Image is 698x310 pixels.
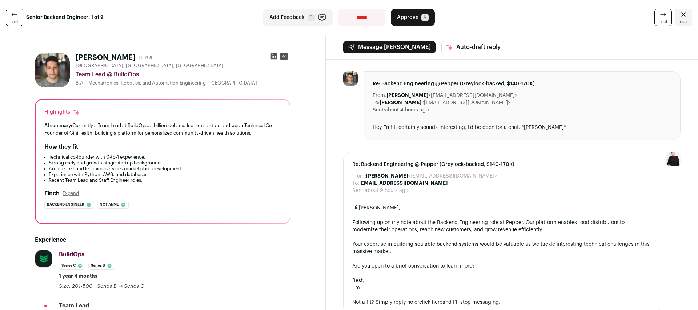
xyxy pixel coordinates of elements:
[654,9,672,26] a: next
[139,54,154,61] div: 11 YOE
[44,109,80,116] div: Highlights
[59,273,97,280] span: 1 year 4 months
[352,180,359,187] dt: To:
[359,181,448,186] b: [EMAIL_ADDRESS][DOMAIN_NAME]
[352,204,651,306] div: Hi [PERSON_NAME], Following up on my note about the Backend Engineering role at Pepper. Our platf...
[386,93,428,98] b: [PERSON_NAME]
[380,99,510,106] dd: <[EMAIL_ADDRESS][DOMAIN_NAME]>
[659,19,667,25] span: next
[59,262,85,270] li: Series C
[373,92,386,99] dt: From:
[11,19,18,25] span: last
[88,262,115,270] li: Series B
[386,92,517,99] dd: <[EMAIL_ADDRESS][DOMAIN_NAME]>
[352,172,366,180] dt: From:
[680,19,687,25] span: esc
[373,80,671,87] span: Re: Backend Engineering @ Pepper (Greylock-backed, $140-170K)
[49,160,281,166] li: Strong early and growth-stage startup background.
[263,9,333,26] button: Add Feedback F
[49,154,281,160] li: Technical co-founder with 0-to-1 experience.
[49,172,281,178] li: Experience with Python, AWS, and databases.
[373,124,671,131] div: Hey Em! It certainly sounds interesting, I'd be open for a chat. *[PERSON_NAME]*
[352,187,365,194] dt: Sent:
[419,300,442,305] a: click here
[269,14,305,21] span: Add Feedback
[59,302,89,310] div: Team Lead
[94,283,96,290] span: ·
[47,201,84,208] span: Backend engineer
[49,178,281,183] li: Recent Team Lead and Staff Engineer roles.
[76,70,290,79] div: Team Lead @ BuildOps
[26,14,103,21] strong: Senior Backend Engineer: 1 of 2
[397,14,418,21] span: Approve
[44,189,60,198] h2: Finch
[391,9,435,26] button: Approve A
[343,71,358,86] img: d1f7199854a391aa7af46828fdfc324394958908dfbc672dc295e41617accbec.jpg
[97,284,144,289] span: Series B → Series C
[76,63,224,69] span: [GEOGRAPHIC_DATA], [GEOGRAPHIC_DATA], [GEOGRAPHIC_DATA]
[343,41,436,53] button: Message [PERSON_NAME]
[59,252,84,257] span: BuildOps
[385,106,429,114] dd: about 4 hours ago
[76,80,290,86] div: B.A. - Mechatronics, Robotics, and Automation Engineering - [GEOGRAPHIC_DATA]
[365,187,408,194] dd: about 9 hours ago
[380,100,421,105] b: [PERSON_NAME]
[308,14,315,21] span: F
[44,143,78,151] h2: How they fit
[35,53,70,87] img: d1f7199854a391aa7af46828fdfc324394958908dfbc672dc295e41617accbec.jpg
[63,191,79,196] button: Expand
[44,123,72,128] span: AI summary:
[49,166,281,172] li: Architected and led microservices marketplace development.
[6,9,23,26] a: last
[421,14,429,21] span: A
[675,9,692,26] a: Close
[76,53,136,63] h1: [PERSON_NAME]
[352,161,651,168] span: Re: Backend Engineering @ Pepper (Greylock-backed, $140-170K)
[100,201,119,208] span: Not ai/ml
[59,284,93,289] span: Size: 201-500
[366,172,497,180] dd: <[EMAIL_ADDRESS][DOMAIN_NAME]>
[35,236,290,244] h2: Experience
[441,41,505,53] button: Auto-draft reply
[44,122,281,137] div: Currently a Team Lead at BuildOps, a billion-dollar valuation startup, and was a Technical Co-Fou...
[35,250,52,267] img: 0a1dac910a4809ef4a799afd931d933642d3a246a1462e04879948caed4a0ce5.jpg
[373,99,380,106] dt: To:
[666,152,681,166] img: 9240684-medium_jpg
[373,106,385,114] dt: Sent:
[366,174,408,179] b: [PERSON_NAME]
